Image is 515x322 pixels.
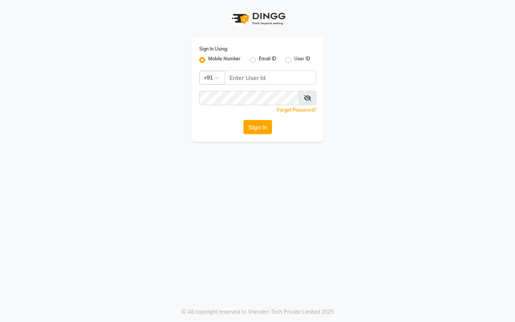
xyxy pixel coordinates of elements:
[224,71,316,85] input: Username
[208,55,241,64] label: Mobile Number
[199,46,228,52] label: Sign In Using:
[294,55,310,64] label: User ID
[199,91,299,105] input: Username
[259,55,276,64] label: Email ID
[228,8,288,30] img: logo1.svg
[243,120,272,134] button: Sign In
[277,107,316,113] a: Forgot Password?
